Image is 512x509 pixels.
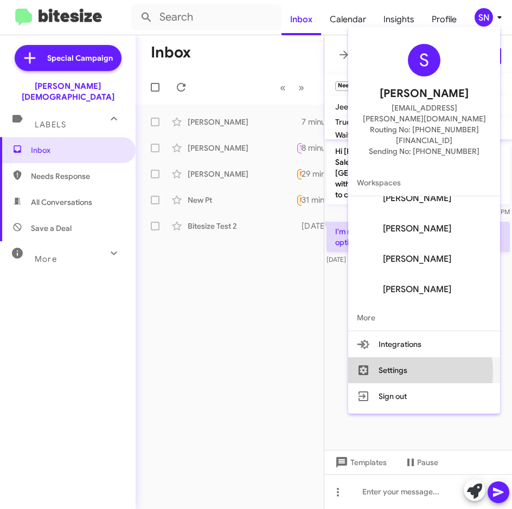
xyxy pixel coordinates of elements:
[348,331,500,357] button: Integrations
[369,146,479,157] span: Sending No: [PHONE_NUMBER]
[383,284,451,295] span: [PERSON_NAME]
[348,357,500,383] button: Settings
[348,170,500,196] span: Workspaces
[380,85,469,102] span: [PERSON_NAME]
[348,383,500,409] button: Sign out
[383,193,451,204] span: [PERSON_NAME]
[348,305,500,331] span: More
[361,102,487,124] span: [EMAIL_ADDRESS][PERSON_NAME][DOMAIN_NAME]
[361,124,487,146] span: Routing No: [PHONE_NUMBER][FINANCIAL_ID]
[408,44,440,76] div: S
[383,223,451,234] span: [PERSON_NAME]
[383,254,451,265] span: [PERSON_NAME]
